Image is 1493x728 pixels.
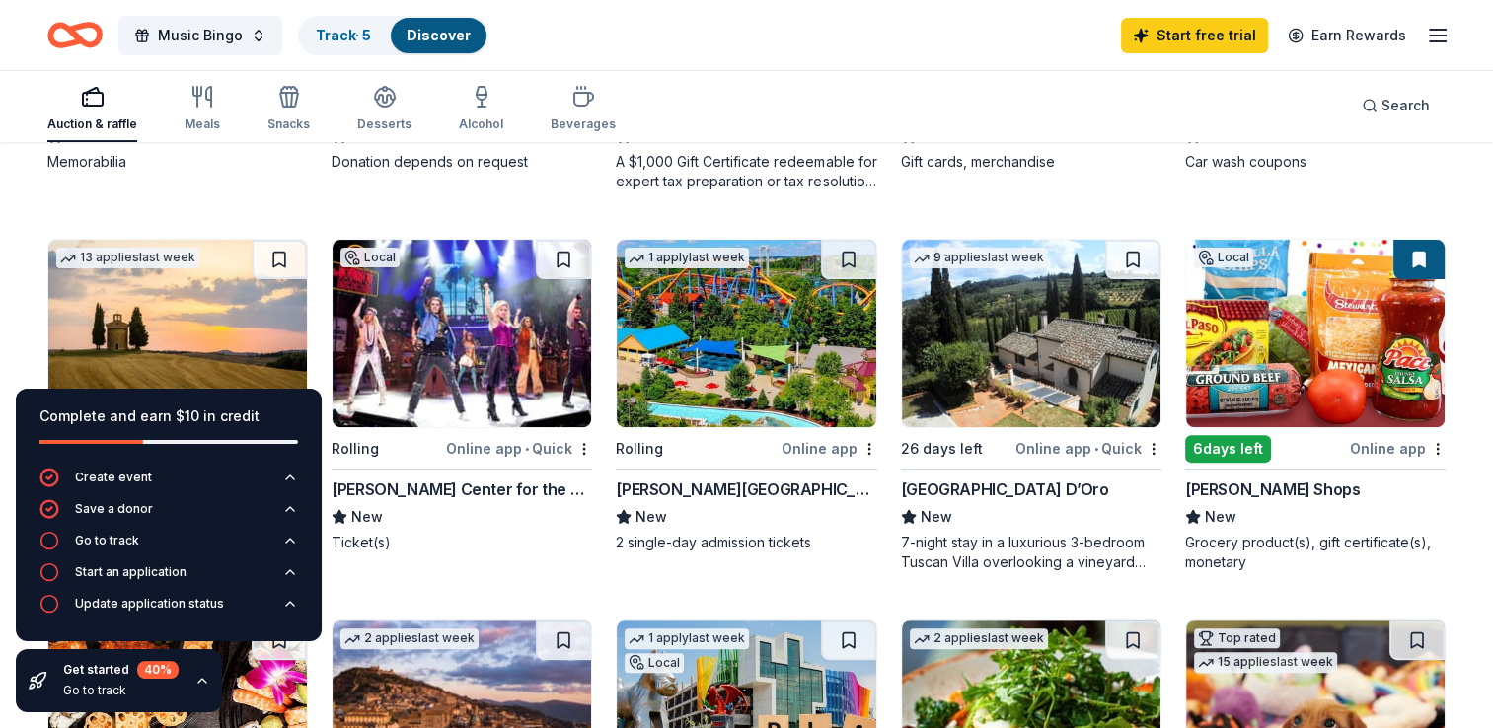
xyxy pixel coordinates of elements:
img: Image for Villa Sogni D’Oro [902,240,1160,427]
div: 15 applies last week [1194,652,1337,673]
button: Search [1346,86,1446,125]
div: Rolling [616,437,663,461]
div: Online app Quick [1015,436,1161,461]
button: Auction & raffle [47,77,137,142]
div: Rolling [332,437,379,461]
button: Alcohol [459,77,503,142]
div: Go to track [75,533,139,548]
div: 1 apply last week [625,628,749,649]
button: Track· 5Discover [298,16,488,55]
div: 6 days left [1185,435,1271,463]
img: Image for AF Travel Ideas [48,240,307,427]
div: 7-night stay in a luxurious 3-bedroom Tuscan Villa overlooking a vineyard and the ancient walled ... [901,533,1161,572]
div: Gift cards, merchandise [901,152,1161,172]
button: Snacks [267,77,310,142]
div: Top rated [1194,628,1280,648]
div: [PERSON_NAME] Center for the Performing Arts [332,477,592,501]
div: 1 apply last week [625,248,749,268]
div: Local [625,653,684,673]
div: [PERSON_NAME] Shops [1185,477,1360,501]
div: 9 applies last week [910,248,1048,268]
span: New [1205,505,1236,529]
div: Start an application [75,564,187,580]
div: Online app Quick [446,436,592,461]
div: A $1,000 Gift Certificate redeemable for expert tax preparation or tax resolution services—recipi... [616,152,876,191]
div: Ticket(s) [332,533,592,552]
a: Home [47,12,103,58]
a: Image for Tilles Center for the Performing ArtsLocalRollingOnline app•Quick[PERSON_NAME] Center f... [332,239,592,552]
div: 2 applies last week [910,628,1048,649]
a: Earn Rewards [1276,18,1418,53]
a: Start free trial [1121,18,1268,53]
div: Car wash coupons [1185,152,1446,172]
div: Get started [63,661,179,679]
span: New [351,505,383,529]
div: Local [340,248,400,267]
span: • [525,441,529,457]
div: [GEOGRAPHIC_DATA] D’Oro [901,477,1109,501]
button: Save a donor [39,499,298,531]
div: Donation depends on request [332,152,592,172]
a: Image for Villa Sogni D’Oro9 applieslast week26 days leftOnline app•Quick[GEOGRAPHIC_DATA] D’OroN... [901,239,1161,572]
div: 40 % [137,661,179,679]
div: Desserts [357,116,411,132]
div: 13 applies last week [56,248,199,268]
button: Go to track [39,531,298,562]
div: Save a donor [75,501,153,517]
div: Beverages [551,116,616,132]
img: Image for Dorney Park & Wildwater Kingdom [617,240,875,427]
div: Create event [75,470,152,485]
button: Create event [39,468,298,499]
span: New [921,505,952,529]
div: 26 days left [901,437,983,461]
img: Image for Stewart's Shops [1186,240,1445,427]
a: Image for Dorney Park & Wildwater Kingdom1 applylast weekRollingOnline app[PERSON_NAME][GEOGRAPHI... [616,239,876,552]
div: Memorabilia [47,152,308,172]
button: Music Bingo [118,16,282,55]
button: Beverages [551,77,616,142]
button: Desserts [357,77,411,142]
button: Start an application [39,562,298,594]
div: Auction & raffle [47,116,137,132]
div: 2 single-day admission tickets [616,533,876,552]
div: Meals [185,116,220,132]
div: [PERSON_NAME][GEOGRAPHIC_DATA] [616,477,876,501]
a: Track· 5 [316,27,371,43]
button: Update application status [39,594,298,625]
button: Meals [185,77,220,142]
div: Snacks [267,116,310,132]
span: Music Bingo [158,24,243,47]
div: Local [1194,248,1253,267]
a: Image for AF Travel Ideas13 applieslast week20 days leftOnline app•QuickAF Travel IdeasNewTaste o... [47,239,308,572]
div: Online app [1350,436,1446,461]
div: Go to track [63,683,179,698]
a: Discover [407,27,471,43]
div: Grocery product(s), gift certificate(s), monetary [1185,533,1446,572]
img: Image for Tilles Center for the Performing Arts [333,240,591,427]
div: Alcohol [459,116,503,132]
span: Search [1381,94,1430,117]
div: 2 applies last week [340,628,479,649]
div: Complete and earn $10 in credit [39,404,298,428]
a: Image for Stewart's ShopsLocal6days leftOnline app[PERSON_NAME] ShopsNewGrocery product(s), gift ... [1185,239,1446,572]
span: New [635,505,667,529]
div: Update application status [75,596,224,612]
div: Online app [782,436,877,461]
span: • [1094,441,1098,457]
